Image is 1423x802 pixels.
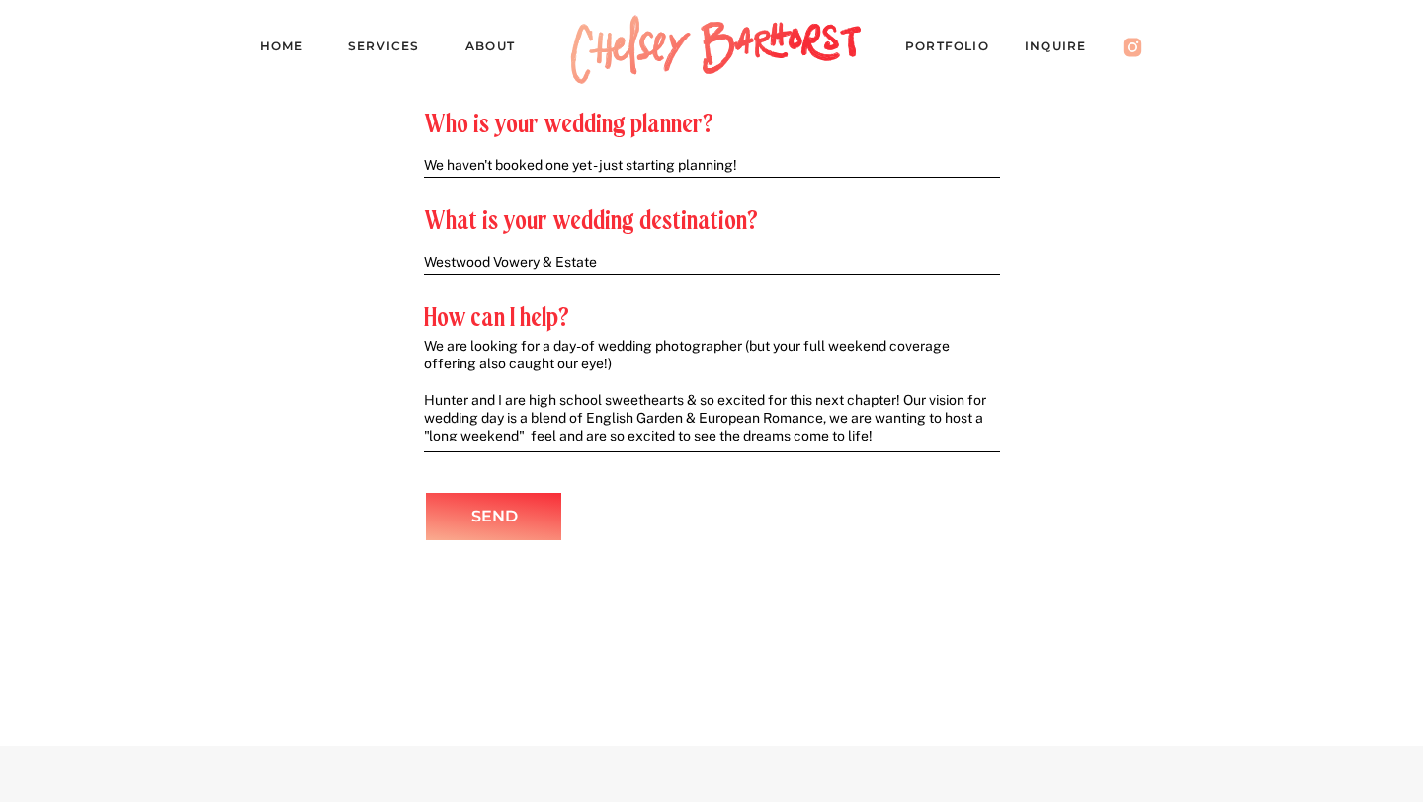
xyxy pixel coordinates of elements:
a: PORTFOLIO [905,36,1008,63]
p: How can I help? [424,304,998,325]
p: What is your wedding destination? [424,207,998,228]
a: Send [440,503,548,531]
a: Services [348,36,437,63]
a: About [465,36,534,63]
p: Who is your wedding planner? [424,111,998,131]
a: Home [260,36,319,63]
a: Inquire [1025,36,1106,63]
p: Wedding Date* [424,15,998,36]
